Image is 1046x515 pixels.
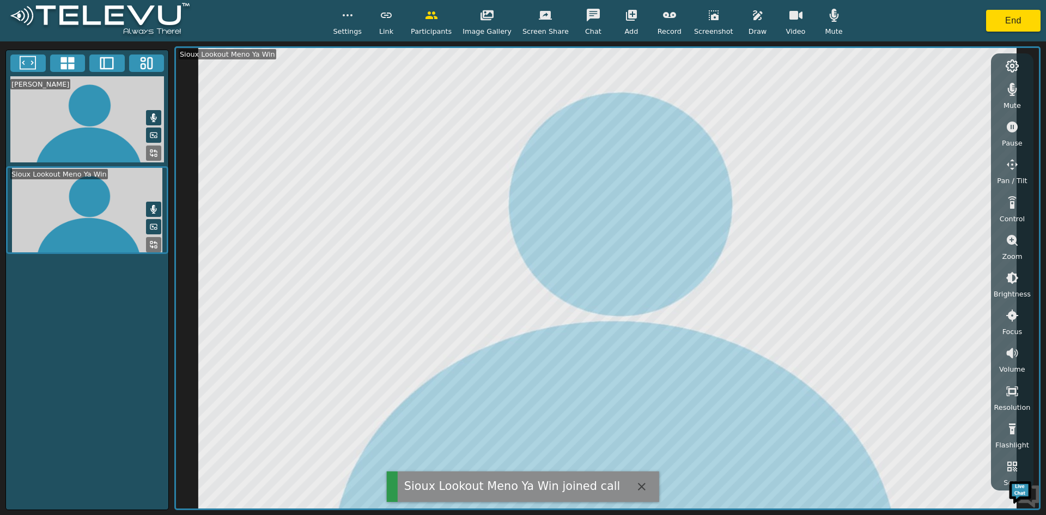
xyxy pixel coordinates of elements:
button: Three Window Medium [129,54,165,72]
span: Record [658,26,682,37]
button: Picture in Picture [146,219,161,234]
button: Mute [146,202,161,217]
span: Volume [999,364,1025,374]
div: Sioux Lookout Meno Ya Win joined call [404,478,620,495]
span: Pause [1002,138,1023,148]
span: Link [379,26,393,37]
span: Screen Share [522,26,569,37]
div: Sioux Lookout Meno Ya Win [10,169,108,179]
span: Focus [1002,326,1023,337]
button: 4x4 [50,54,86,72]
span: Mute [825,26,842,37]
span: Brightness [994,289,1031,299]
img: d_736959983_company_1615157101543_736959983 [19,51,46,78]
span: Screenshot [694,26,733,37]
span: Settings [333,26,362,37]
span: Scan [1004,477,1020,488]
button: Replace Feed [146,146,161,161]
span: Pan / Tilt [997,175,1027,186]
textarea: Type your message and hit 'Enter' [5,298,208,336]
span: Video [786,26,806,37]
button: Fullscreen [10,54,46,72]
span: We're online! [63,137,150,247]
span: Participants [411,26,452,37]
div: Minimize live chat window [179,5,205,32]
span: Zoom [1002,251,1022,262]
button: Mute [146,110,161,125]
span: Mute [1004,100,1021,111]
div: Chat with us now [57,57,183,71]
span: Resolution [994,402,1030,413]
span: Draw [749,26,767,37]
button: End [986,10,1041,32]
span: Flashlight [995,440,1029,450]
button: Two Window Medium [89,54,125,72]
span: Add [625,26,638,37]
button: Picture in Picture [146,128,161,143]
div: Sioux Lookout Meno Ya Win [179,49,276,59]
button: Replace Feed [146,237,161,252]
div: [PERSON_NAME] [10,79,70,89]
img: Chat Widget [1008,477,1041,510]
span: Chat [585,26,601,37]
span: Control [1000,214,1025,224]
span: Image Gallery [463,26,512,37]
